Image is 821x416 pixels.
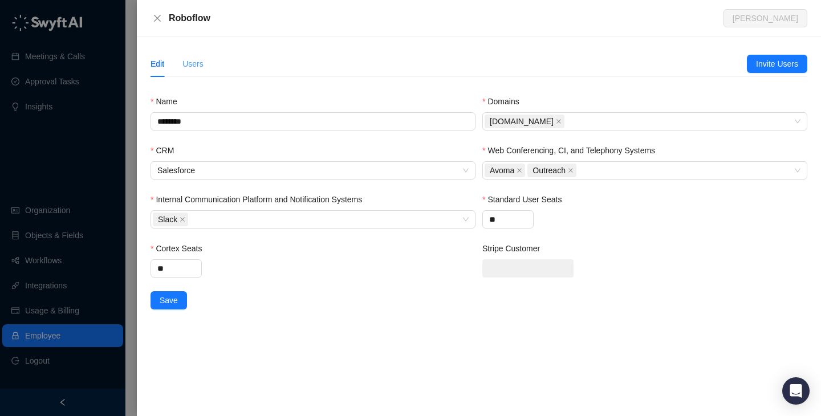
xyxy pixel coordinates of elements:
[485,115,564,128] span: roboflow.com
[157,162,469,179] span: Salesforce
[190,215,193,224] input: Internal Communication Platform and Notification Systems
[151,58,164,70] div: Edit
[527,164,576,177] span: Outreach
[483,211,533,228] input: Standard User Seats
[169,11,724,25] div: Roboflow
[579,166,581,175] input: Web Conferencing, CI, and Telephony Systems
[747,55,807,73] button: Invite Users
[182,58,204,70] div: Users
[490,115,554,128] span: [DOMAIN_NAME]
[533,164,566,177] span: Outreach
[482,95,527,108] label: Domains
[153,213,188,226] span: Slack
[482,144,663,157] label: Web Conferencing, CI, and Telephony Systems
[158,213,177,226] span: Slack
[151,242,210,255] label: Cortex Seats
[490,164,514,177] span: Avoma
[485,164,525,177] span: Avoma
[482,242,548,255] label: Stripe Customer
[517,168,522,173] span: close
[756,58,798,70] span: Invite Users
[482,193,570,206] label: Standard User Seats
[151,144,182,157] label: CRM
[568,168,574,173] span: close
[151,260,201,277] input: Cortex Seats
[782,377,810,405] div: Open Intercom Messenger
[151,193,370,206] label: Internal Communication Platform and Notification Systems
[151,95,185,108] label: Name
[153,14,162,23] span: close
[724,9,807,27] button: [PERSON_NAME]
[180,217,185,222] span: close
[151,291,187,309] button: Save
[567,117,569,126] input: Domains
[151,112,475,130] input: Name
[160,294,178,307] span: Save
[556,119,562,124] span: close
[151,11,164,25] button: Close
